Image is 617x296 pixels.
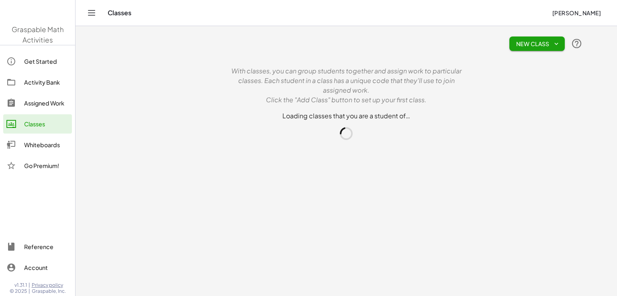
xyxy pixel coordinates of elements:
button: New Class [509,36,565,51]
a: Account [3,258,72,277]
span: Graspable, Inc. [32,288,66,294]
div: Account [24,263,69,272]
button: [PERSON_NAME] [545,6,607,20]
a: Privacy policy [32,282,66,288]
a: Assigned Work [3,93,72,113]
span: Graspable Math Activities [12,25,64,44]
span: © 2025 [10,288,27,294]
a: Classes [3,114,72,134]
div: Get Started [24,57,69,66]
div: Loading classes that you are a student of… [116,111,576,140]
a: Activity Bank [3,73,72,92]
span: | [29,282,30,288]
div: Activity Bank [24,77,69,87]
a: Whiteboards [3,135,72,154]
div: Go Premium! [24,161,69,170]
div: Reference [24,242,69,251]
p: Click the "Add Class" button to set up your first class. [226,95,467,105]
div: Whiteboards [24,140,69,150]
a: Reference [3,237,72,256]
span: New Class [516,40,558,47]
span: [PERSON_NAME] [552,9,601,16]
p: With classes, you can group students together and assign work to particular classes. Each student... [226,66,467,95]
span: | [29,288,30,294]
div: Classes [24,119,69,129]
div: Assigned Work [24,98,69,108]
span: v1.31.1 [14,282,27,288]
a: Get Started [3,52,72,71]
button: Toggle navigation [85,6,98,19]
